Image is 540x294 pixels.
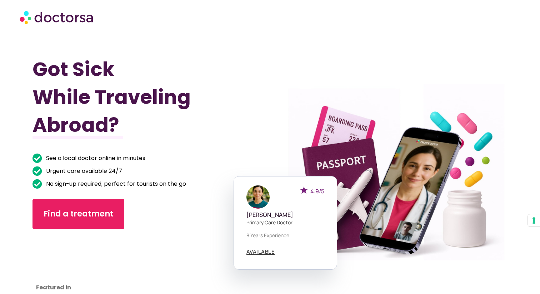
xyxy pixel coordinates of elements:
[246,231,324,239] p: 8 years experience
[44,166,122,176] span: Urgent care available 24/7
[44,153,145,163] span: See a local doctor online in minutes
[32,55,235,139] h1: Got Sick While Traveling Abroad?
[32,199,124,229] a: Find a treatment
[36,283,71,291] strong: Featured in
[310,187,324,195] span: 4.9/5
[246,249,275,254] span: AVAILABLE
[44,208,113,220] span: Find a treatment
[246,249,275,255] a: AVAILABLE
[246,219,324,226] p: Primary care doctor
[246,211,324,218] h5: [PERSON_NAME]
[44,179,186,189] span: No sign-up required, perfect for tourists on the go
[528,214,540,226] button: Your consent preferences for tracking technologies
[36,240,100,293] iframe: Customer reviews powered by Trustpilot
